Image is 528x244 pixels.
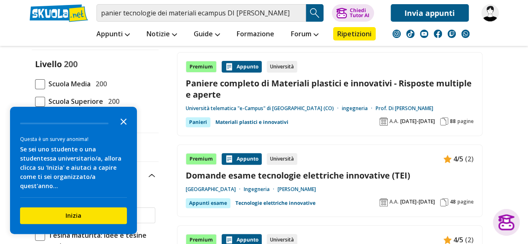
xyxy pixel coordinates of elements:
[45,78,91,89] span: Scuola Media
[332,4,374,22] button: ChiediTutor AI
[225,236,233,244] img: Appunti contenuto
[461,30,470,38] img: WhatsApp
[186,198,230,208] div: Appunti esame
[391,4,469,22] a: Invia appunti
[96,4,306,22] input: Cerca appunti, riassunti o versioni
[64,58,78,70] span: 200
[144,27,179,42] a: Notizie
[10,107,137,234] div: Survey
[389,118,399,125] span: A.A.
[443,236,452,244] img: Appunti contenuto
[94,27,132,42] a: Appunti
[186,105,342,112] a: Università telematica "e-Campus" di [GEOGRAPHIC_DATA] (CO)
[244,186,278,193] a: Ingegneria
[465,153,474,164] span: (2)
[35,58,62,70] label: Livello
[20,207,127,224] button: Inizia
[333,27,376,40] a: Ripetizioni
[20,145,127,191] div: Se sei uno studente o una studentessa universitario/a, allora clicca su 'Inizia' e aiutaci a capi...
[235,198,316,208] a: Tecnologie elettriche innovative
[420,30,428,38] img: youtube
[406,30,414,38] img: tiktok
[225,155,233,163] img: Appunti contenuto
[289,27,321,42] a: Forum
[349,8,369,18] div: Chiedi Tutor AI
[434,30,442,38] img: facebook
[215,117,288,127] a: Materiali plastici e innovativi
[308,7,321,19] img: Cerca appunti, riassunti o versioni
[450,118,456,125] span: 88
[267,61,297,73] div: Università
[440,198,448,206] img: Pagine
[457,118,474,125] span: pagine
[443,155,452,163] img: Appunti contenuto
[186,186,244,193] a: [GEOGRAPHIC_DATA]
[447,30,456,38] img: twitch
[225,63,233,71] img: Appunti contenuto
[392,30,401,38] img: instagram
[186,78,474,100] a: Paniere completo di Materiali plastici e innovativi - Risposte multiple e aperte
[192,27,222,42] a: Guide
[186,117,210,127] div: Panieri
[222,153,262,165] div: Appunto
[235,27,276,42] a: Formazione
[45,96,103,107] span: Scuola Superiore
[376,105,433,112] a: Prof. Di [PERSON_NAME]
[440,117,448,126] img: Pagine
[342,105,376,112] a: ingegneria
[222,61,262,73] div: Appunto
[267,153,297,165] div: Università
[389,199,399,205] span: A.A.
[457,199,474,205] span: pagine
[481,4,499,22] img: Maddox93
[115,113,132,129] button: Close the survey
[105,96,119,107] span: 200
[278,186,316,193] a: [PERSON_NAME]
[20,135,127,143] div: Questa è un survey anonima!
[400,199,435,205] span: [DATE]-[DATE]
[186,170,474,181] a: Domande esame tecnologie elettriche innovative (TEI)
[379,198,388,206] img: Anno accademico
[92,78,107,89] span: 200
[306,4,323,22] button: Search Button
[400,118,435,125] span: [DATE]-[DATE]
[149,174,155,177] img: Apri e chiudi sezione
[450,199,456,205] span: 48
[453,153,463,164] span: 4/5
[186,61,217,73] div: Premium
[379,117,388,126] img: Anno accademico
[186,153,217,165] div: Premium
